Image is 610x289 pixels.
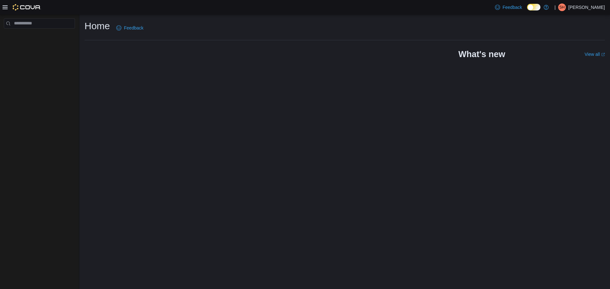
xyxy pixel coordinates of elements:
[13,4,41,10] img: Cova
[601,53,605,56] svg: External link
[492,1,525,14] a: Feedback
[124,25,143,31] span: Feedback
[503,4,522,10] span: Feedback
[585,52,605,57] a: View allExternal link
[559,3,565,11] span: SH
[558,3,566,11] div: Stephanie Harrietha
[527,4,540,10] input: Dark Mode
[554,3,556,11] p: |
[114,22,146,34] a: Feedback
[568,3,605,11] p: [PERSON_NAME]
[85,20,110,32] h1: Home
[4,30,75,45] nav: Complex example
[458,49,505,59] h2: What's new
